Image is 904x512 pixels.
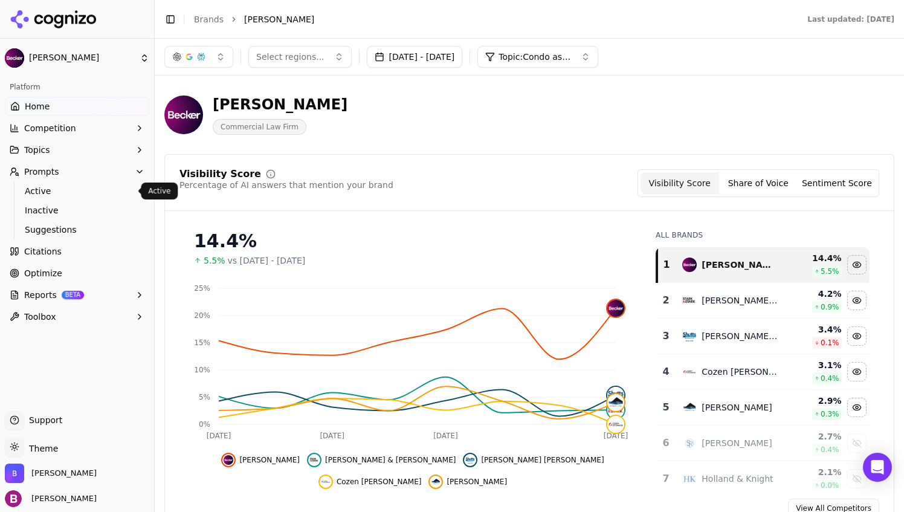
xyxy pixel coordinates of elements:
div: All Brands [656,230,870,240]
button: Hide stark & stark data [307,453,456,467]
span: [PERSON_NAME] [PERSON_NAME] [481,455,604,465]
tspan: 0% [199,420,210,429]
a: Brands [194,15,224,24]
span: Suggestions [25,224,130,236]
span: vs [DATE] - [DATE] [228,254,306,267]
div: 2.1 % [787,466,841,478]
span: Home [25,100,50,112]
div: Cozen [PERSON_NAME] [702,366,778,378]
div: [PERSON_NAME] [PERSON_NAME] [702,330,778,342]
button: Hide cozen o'connor data [318,475,422,489]
span: 5.5% [204,254,225,267]
tspan: 5% [199,393,210,401]
img: cozen o'connor [682,365,697,379]
span: [PERSON_NAME] [239,455,300,465]
img: stark & stark [682,293,697,308]
div: Percentage of AI answers that mention your brand [179,179,393,191]
button: Hide haber data [428,475,507,489]
a: Optimize [5,264,149,283]
tspan: 25% [194,284,210,293]
div: 7 [662,471,670,486]
img: becker [682,258,697,272]
span: 5.5 % [821,267,839,276]
button: ReportsBETA [5,285,149,305]
img: cozen o'connor [321,477,331,487]
img: cozen o'connor [607,416,624,433]
span: Competition [24,122,76,134]
button: Show holland & knight data [847,469,867,488]
tr: 1becker[PERSON_NAME]14.4%5.5%Hide becker data [657,247,870,283]
span: [PERSON_NAME] [29,53,135,63]
img: haber [431,477,441,487]
span: Optimize [24,267,62,279]
div: [PERSON_NAME] [702,437,772,449]
img: shutts bowen [607,387,624,404]
tspan: [DATE] [604,432,628,440]
tr: 6siefried rivera[PERSON_NAME]2.7%0.4%Show siefried rivera data [657,426,870,461]
button: Toolbox [5,307,149,326]
span: 0.3 % [821,409,839,419]
span: Theme [24,444,58,453]
img: shutts bowen [682,329,697,343]
div: 6 [662,436,670,450]
a: Active [20,183,135,199]
img: stark & stark [309,455,319,465]
button: Hide shutts bowen data [847,326,867,346]
span: [PERSON_NAME] [27,493,97,504]
div: [PERSON_NAME] [702,259,778,271]
span: Active [25,185,130,197]
p: Active [148,186,170,196]
button: Show siefried rivera data [847,433,867,453]
span: 0.4 % [821,374,839,383]
div: Visibility Score [179,169,261,179]
a: Inactive [20,202,135,219]
div: 14.4 % [787,252,841,264]
span: 0.0 % [821,481,839,490]
span: Commercial Law Firm [213,119,306,135]
button: Sentiment Score [798,172,876,194]
button: Prompts [5,162,149,181]
div: 3 [662,329,670,343]
div: 14.4% [194,230,631,252]
img: Becker [5,48,24,68]
a: Citations [5,242,149,261]
div: 4.2 % [787,288,841,300]
tr: 2stark & stark[PERSON_NAME] & [PERSON_NAME]4.2%0.9%Hide stark & stark data [657,283,870,319]
tspan: 10% [194,366,210,374]
tspan: [DATE] [433,432,458,440]
span: 0.9 % [821,302,839,312]
img: haber [607,394,624,411]
span: Cozen [PERSON_NAME] [337,477,422,487]
button: Open user button [5,490,97,507]
span: [PERSON_NAME] [244,13,314,25]
img: holland & knight [682,471,697,486]
button: Hide haber data [847,398,867,417]
span: Topic: Condo association law [499,51,571,63]
div: [PERSON_NAME] [702,401,772,413]
button: Open organization switcher [5,464,97,483]
tr: 7holland & knightHolland & Knight2.1%0.0%Show holland & knight data [657,461,870,497]
button: Hide cozen o'connor data [847,362,867,381]
img: becker [607,300,624,317]
div: 4 [662,365,670,379]
span: Reports [24,289,57,301]
button: Hide stark & stark data [847,291,867,310]
img: siefried rivera [682,436,697,450]
tr: 3shutts bowen[PERSON_NAME] [PERSON_NAME]3.4%0.1%Hide shutts bowen data [657,319,870,354]
span: Inactive [25,204,130,216]
span: Becker [31,468,97,479]
img: Becker [5,490,22,507]
tr: 5haber[PERSON_NAME]2.9%0.3%Hide haber data [657,390,870,426]
span: Select regions... [256,51,324,63]
div: 1 [663,258,670,272]
tspan: [DATE] [320,432,344,440]
button: Competition [5,118,149,138]
button: Topics [5,140,149,160]
nav: breadcrumb [194,13,783,25]
button: Visibility Score [641,172,719,194]
img: Becker [164,96,203,134]
span: [PERSON_NAME] [447,477,507,487]
tspan: 20% [194,311,210,320]
button: Hide becker data [847,255,867,274]
div: Platform [5,77,149,97]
